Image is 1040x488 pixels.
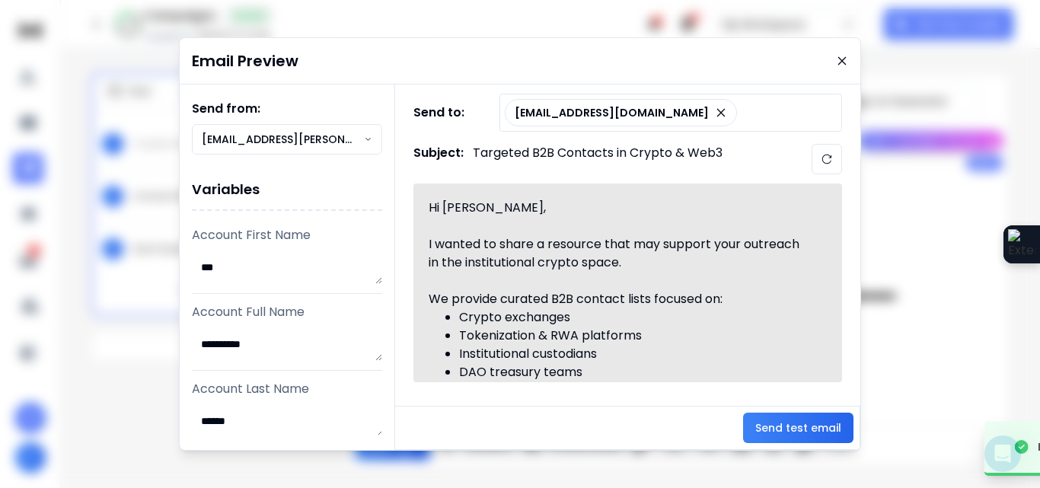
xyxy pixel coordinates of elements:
h1: Email Preview [192,50,298,72]
p: Account Last Name [192,380,382,398]
div: I wanted to share a resource that may support your outreach in the institutional crypto space. [429,235,809,272]
p: [EMAIL_ADDRESS][PERSON_NAME][DOMAIN_NAME] [202,132,364,147]
div: We provide curated B2B contact lists focused on: [429,290,809,308]
div: Crypto exchanges [459,308,809,327]
h1: Send to: [413,104,474,122]
p: Account First Name [192,226,382,244]
img: Extension Icon [1008,229,1035,260]
h1: Variables [192,170,382,211]
h1: Send from: [192,100,382,118]
p: Targeted B2B Contacts in Crypto & Web3 [473,144,723,174]
div: Web3 infrastructure and fintech providers [459,381,809,400]
h1: Subject: [413,144,464,174]
p: Account Full Name [192,303,382,321]
div: Hi [PERSON_NAME], [429,199,809,217]
div: DAO treasury teams [459,363,809,381]
p: [EMAIL_ADDRESS][DOMAIN_NAME] [515,105,709,120]
div: Tokenization & RWA platforms [459,327,809,345]
div: Institutional custodians [459,345,809,363]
